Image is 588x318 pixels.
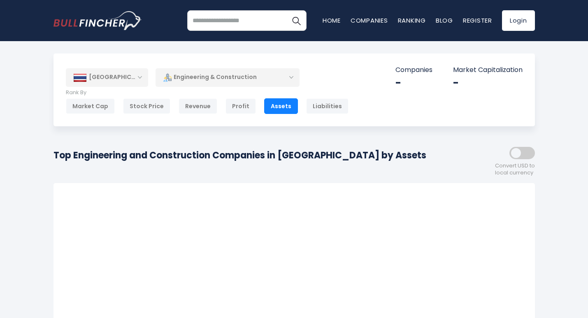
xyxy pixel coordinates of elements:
a: Blog [436,16,453,25]
a: Login [502,10,535,31]
div: Revenue [179,98,217,114]
div: Market Cap [66,98,115,114]
h1: Top Engineering and Construction Companies in [GEOGRAPHIC_DATA] by Assets [53,149,426,162]
div: - [453,77,523,89]
p: Market Capitalization [453,66,523,74]
div: - [395,77,432,89]
span: Convert USD to local currency [495,162,535,176]
div: Engineering & Construction [156,68,300,87]
div: Assets [264,98,298,114]
a: Register [463,16,492,25]
div: [GEOGRAPHIC_DATA] [66,68,148,86]
img: bullfincher logo [53,11,142,30]
div: Liabilities [306,98,349,114]
div: Profit [225,98,256,114]
a: Go to homepage [53,11,142,30]
a: Companies [351,16,388,25]
p: Companies [395,66,432,74]
div: Stock Price [123,98,170,114]
p: Rank By [66,89,349,96]
a: Home [323,16,341,25]
button: Search [286,10,307,31]
a: Ranking [398,16,426,25]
